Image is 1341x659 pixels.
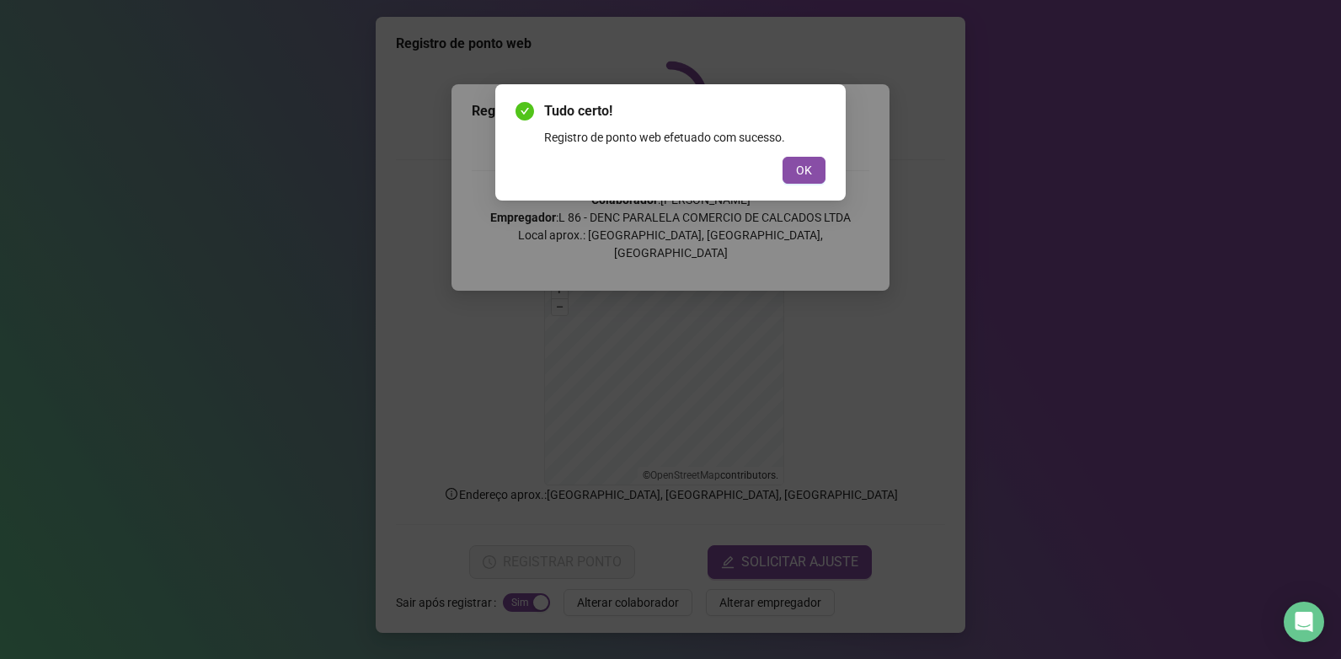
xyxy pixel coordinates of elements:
div: Open Intercom Messenger [1284,602,1324,642]
span: OK [796,161,812,179]
div: Registro de ponto web efetuado com sucesso. [544,128,825,147]
span: check-circle [516,102,534,121]
button: OK [783,157,825,184]
span: Tudo certo! [544,101,825,121]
